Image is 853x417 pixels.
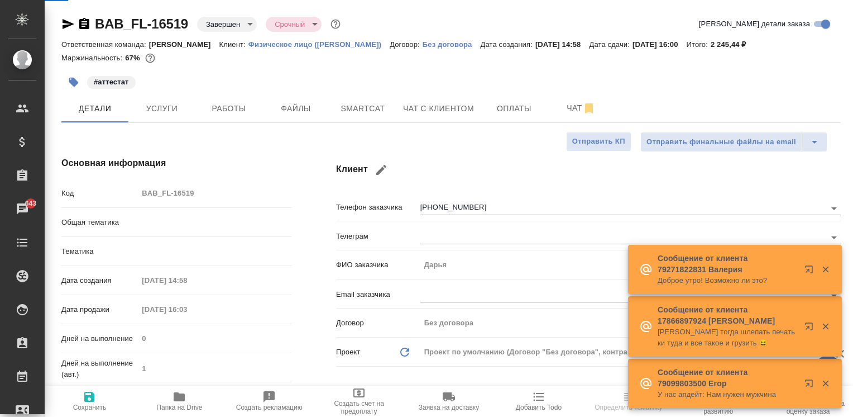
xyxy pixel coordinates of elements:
[336,259,420,271] p: ФИО заказчика
[3,195,42,223] a: 643
[798,372,825,399] button: Открыть в новой вкладке
[248,40,390,49] p: Физическое лицо ([PERSON_NAME])
[61,40,149,49] p: Ответственная команда:
[197,17,257,32] div: Завершен
[814,264,837,274] button: Закрыть
[271,20,308,29] button: Срочный
[595,404,662,411] span: Определить тематику
[826,230,842,245] button: Open
[390,40,423,49] p: Договор:
[711,40,755,49] p: 2 245,44 ₽
[658,304,797,326] p: Сообщение от клиента 17866897924 [PERSON_NAME]
[248,39,390,49] a: Физическое лицо ([PERSON_NAME])
[687,40,711,49] p: Итого:
[336,157,841,183] h4: Клиент
[266,17,322,32] div: Завершен
[798,258,825,285] button: Открыть в новой вкладке
[61,188,138,199] p: Код
[423,39,481,49] a: Без договора
[328,17,343,31] button: Доп статусы указывают на важность/срочность заказа
[61,246,138,257] p: Тематика
[583,386,673,417] button: Определить тематику
[699,18,810,30] span: [PERSON_NAME] детали заказа
[61,157,291,170] h4: Основная информация
[658,389,797,400] p: У нас апдейт: Нам нужен мужчина
[582,102,596,115] svg: Отписаться
[61,304,138,315] p: Дата продажи
[814,378,837,388] button: Закрыть
[572,135,625,148] span: Отправить КП
[86,77,137,86] span: аттестат
[18,198,44,209] span: 643
[138,242,291,261] div: ​
[61,17,75,31] button: Скопировать ссылку для ЯМессенджера
[61,333,138,344] p: Дней на выполнение
[336,318,420,329] p: Договор
[138,330,291,347] input: Пустое поле
[61,358,138,380] p: Дней на выполнение (авт.)
[336,202,420,213] p: Телефон заказчика
[61,217,138,228] p: Общая тематика
[138,213,291,232] div: ​
[640,132,827,152] div: split button
[658,367,797,389] p: Сообщение от клиента 79099803500 Егор
[535,40,590,49] p: [DATE] 14:58
[336,347,361,358] p: Проект
[138,272,236,288] input: Пустое поле
[658,275,797,286] p: Доброе утро! Возможно ли это?
[420,315,841,331] input: Пустое поле
[658,326,797,349] p: [PERSON_NAME] тогда шлепать печатьки туда и все такое и грузить 😆
[554,101,608,115] span: Чат
[314,386,404,417] button: Создать счет на предоплату
[68,102,122,116] span: Детали
[814,321,837,331] button: Закрыть
[423,40,481,49] p: Без договора
[826,201,842,216] button: Open
[202,102,256,116] span: Работы
[156,404,202,411] span: Папка на Drive
[135,102,189,116] span: Услуги
[404,386,494,417] button: Заявка на доставку
[61,275,138,286] p: Дата создания
[95,16,188,31] a: BAB_FL-16519
[336,231,420,242] p: Телеграм
[420,343,841,362] div: Проект по умолчанию (Договор "Без договора", контрагент "-")
[149,40,219,49] p: [PERSON_NAME]
[566,132,631,151] button: Отправить КП
[219,40,248,49] p: Клиент:
[420,257,841,273] input: Пустое поле
[125,54,142,62] p: 67%
[73,404,107,411] span: Сохранить
[480,40,535,49] p: Дата создания:
[493,386,583,417] button: Добавить Todo
[61,54,125,62] p: Маржинальность:
[487,102,541,116] span: Оплаты
[135,386,224,417] button: Папка на Drive
[236,404,303,411] span: Создать рекламацию
[138,361,291,377] input: Пустое поле
[321,400,397,415] span: Создать счет на предоплату
[336,289,420,300] p: Email заказчика
[419,404,479,411] span: Заявка на доставку
[61,70,86,94] button: Добавить тэг
[45,386,135,417] button: Сохранить
[203,20,243,29] button: Завершен
[224,386,314,417] button: Создать рекламацию
[590,40,632,49] p: Дата сдачи:
[632,40,687,49] p: [DATE] 16:00
[646,136,796,149] span: Отправить финальные файлы на email
[138,185,291,201] input: Пустое поле
[640,132,802,152] button: Отправить финальные файлы на email
[94,77,129,88] p: #аттестат
[138,301,236,318] input: Пустое поле
[658,253,797,275] p: Сообщение от клиента 79271822831 Валерия
[403,102,474,116] span: Чат с клиентом
[336,102,390,116] span: Smartcat
[269,102,323,116] span: Файлы
[798,315,825,342] button: Открыть в новой вкладке
[143,51,157,65] button: 622.62 RUB;
[516,404,562,411] span: Добавить Todo
[78,17,91,31] button: Скопировать ссылку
